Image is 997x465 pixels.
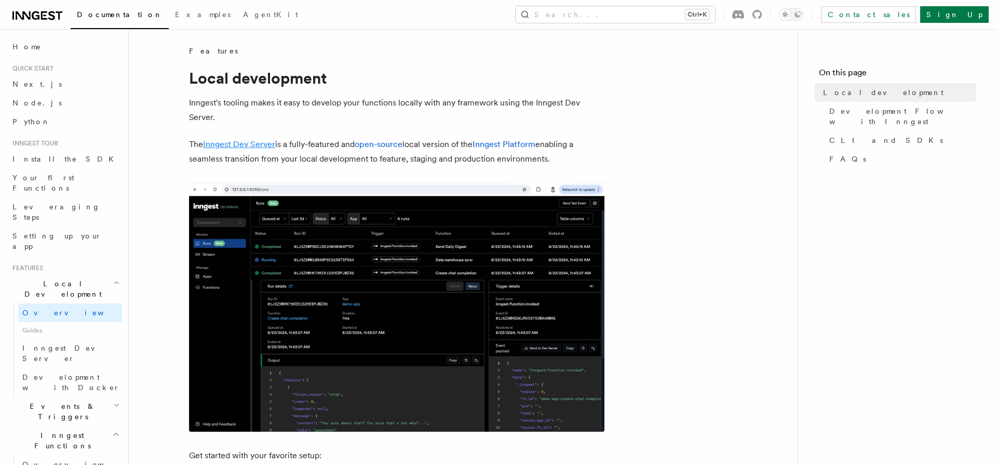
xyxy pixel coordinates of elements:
span: Leveraging Steps [12,203,100,221]
span: Documentation [77,10,163,19]
span: Events & Triggers [8,401,113,422]
a: Python [8,112,122,131]
kbd: Ctrl+K [685,9,709,20]
span: Local development [823,87,944,98]
span: Python [12,117,50,126]
a: AgentKit [237,3,304,28]
button: Toggle dark mode [779,8,804,21]
a: Inngest Platform [473,139,535,149]
button: Search...Ctrl+K [516,6,715,23]
a: Leveraging Steps [8,197,122,227]
h4: On this page [819,67,976,83]
a: Overview [18,303,122,322]
a: Inngest Dev Server [18,339,122,368]
button: Events & Triggers [8,397,122,426]
a: Examples [169,3,237,28]
span: Home [12,42,42,52]
span: Quick start [8,64,53,73]
a: Inngest Dev Server [203,139,275,149]
span: Inngest Dev Server [22,344,111,363]
span: FAQs [829,154,866,164]
span: Next.js [12,80,62,88]
span: Setting up your app [12,232,102,250]
a: FAQs [825,150,976,168]
p: Inngest's tooling makes it easy to develop your functions locally with any framework using the In... [189,96,604,125]
span: Inngest Functions [8,430,112,451]
h1: Local development [189,69,604,87]
span: Guides [18,322,122,339]
a: Development Flow with Inngest [825,102,976,131]
a: Documentation [71,3,169,29]
a: open-source [355,139,402,149]
span: Your first Functions [12,174,74,192]
button: Local Development [8,274,122,303]
a: Home [8,37,122,56]
a: Next.js [8,75,122,94]
img: The Inngest Dev Server on the Functions page [189,183,604,432]
span: Development with Docker [22,373,120,392]
span: CLI and SDKs [829,135,943,145]
a: Your first Functions [8,168,122,197]
span: Local Development [8,278,113,299]
a: Node.js [8,94,122,112]
a: Local development [819,83,976,102]
span: Install the SDK [12,155,120,163]
a: Setting up your app [8,227,122,256]
span: Features [8,264,43,272]
span: Examples [175,10,231,19]
a: Install the SDK [8,150,122,168]
a: Development with Docker [18,368,122,397]
button: Inngest Functions [8,426,122,455]
p: The is a fully-featured and local version of the enabling a seamless transition from your local d... [189,137,604,166]
a: Sign Up [920,6,989,23]
a: Contact sales [821,6,916,23]
a: CLI and SDKs [825,131,976,150]
span: Features [189,46,238,56]
div: Local Development [8,303,122,397]
span: Node.js [12,99,62,107]
span: Inngest tour [8,139,58,148]
span: AgentKit [243,10,298,19]
span: Overview [22,309,129,317]
span: Development Flow with Inngest [829,106,976,127]
p: Get started with your favorite setup: [189,448,604,463]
